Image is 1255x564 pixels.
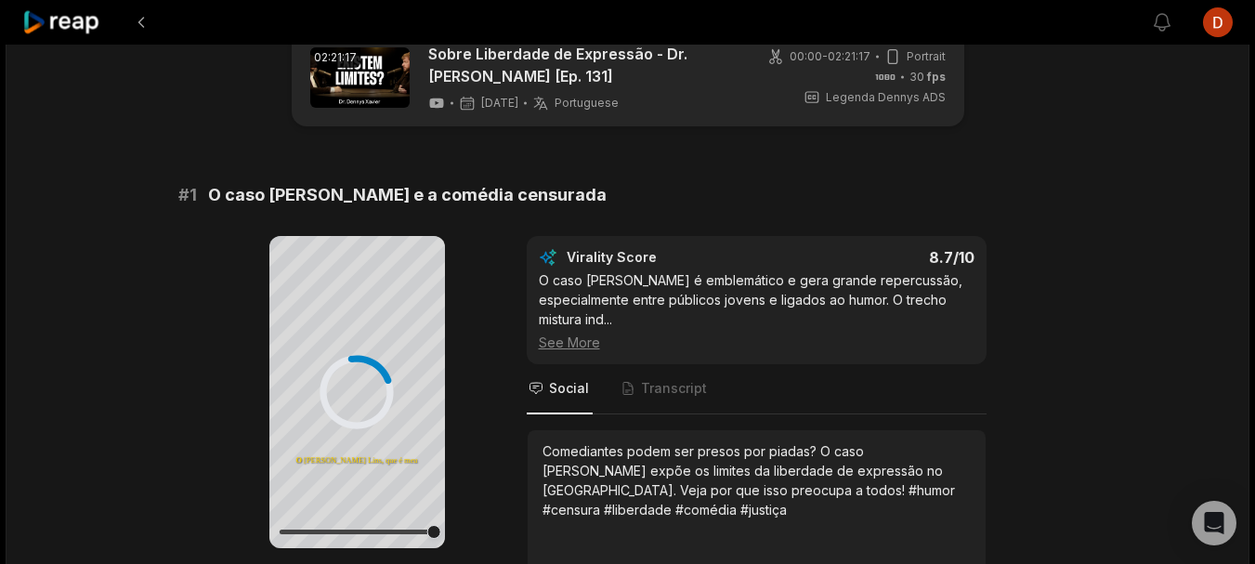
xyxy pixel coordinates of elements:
span: O caso [PERSON_NAME] e a comédia censurada [208,182,607,208]
span: Social [549,379,589,398]
div: See More [539,333,974,352]
div: Virality Score [567,248,766,267]
div: Open Intercom Messenger [1192,501,1236,545]
span: Legenda Dennys ADS [826,89,946,106]
span: fps [927,70,946,84]
span: Portuguese [555,96,619,111]
span: 00:00 - 02:21:17 [790,48,870,65]
span: # 1 [178,182,197,208]
span: Portrait [907,48,946,65]
a: Sobre Liberdade de Expressão - Dr. [PERSON_NAME] [Ep. 131] [428,43,745,87]
div: 8.7 /10 [775,248,974,267]
nav: Tabs [527,364,987,414]
div: O caso [PERSON_NAME] é emblemático e gera grande repercussão, especialmente entre públicos jovens... [539,270,974,352]
span: Transcript [641,379,707,398]
span: 30 [909,69,946,85]
span: [DATE] [481,96,518,111]
div: Comediantes podem ser presos por piadas? O caso [PERSON_NAME] expõe os limites da liberdade de ex... [543,441,971,519]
